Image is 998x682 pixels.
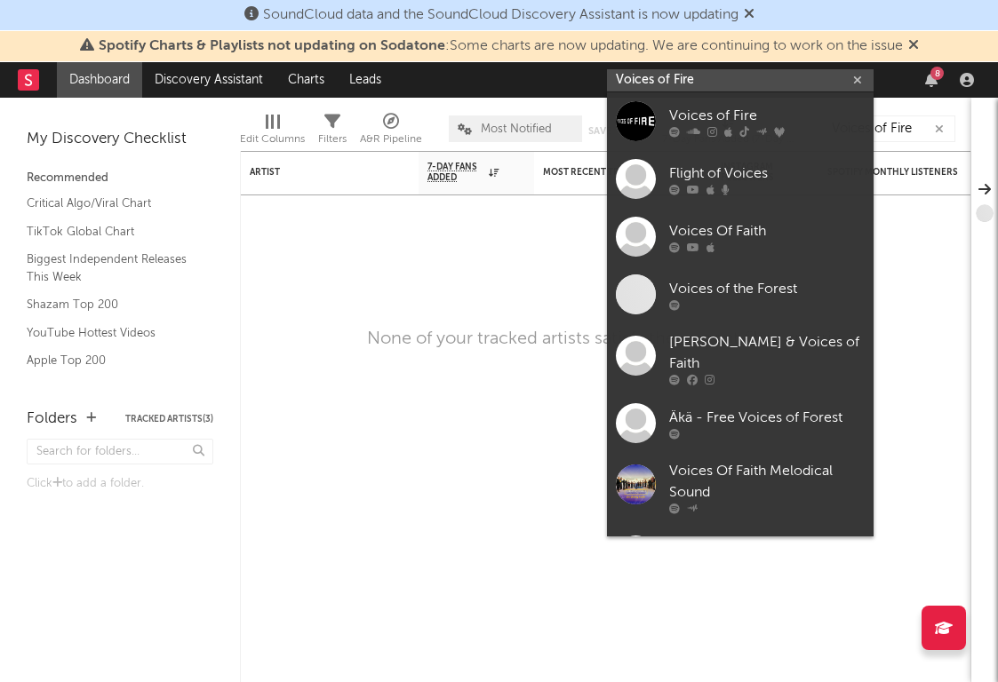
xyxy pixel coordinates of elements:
input: Search for folders... [27,439,213,464]
a: Voices of Fire [607,92,874,150]
a: Äkä - Free Voices of Forest [607,394,874,452]
span: 7-Day Fans Added [427,162,484,183]
div: 8 [930,67,944,80]
a: TikTok Global Chart [27,222,196,242]
a: Charts [275,62,337,98]
button: Tracked Artists(3) [125,415,213,424]
a: Apostle [PERSON_NAME] & Voices Of Faith [607,523,874,594]
a: [PERSON_NAME] & Voices of Faith [607,323,874,394]
div: Spotify Monthly Listeners [827,167,961,178]
a: Dashboard [57,62,142,98]
div: Apostle [PERSON_NAME] & Voices Of Faith [669,532,865,575]
div: A&R Pipeline [360,129,422,150]
input: Search for artists [607,69,874,91]
a: Apple Top 200 [27,351,196,370]
div: Edit Columns [240,129,305,150]
span: : Some charts are now updating. We are continuing to work on the issue [99,39,903,53]
div: Click to add a folder. [27,473,213,495]
a: Critical Algo/Viral Chart [27,194,196,213]
button: 8 [925,73,938,87]
div: Filters [318,107,347,158]
span: SoundCloud data and the SoundCloud Discovery Assistant is now updating [263,8,739,22]
a: Biggest Independent Releases This Week [27,250,196,286]
div: Flight of Voices [669,163,865,184]
button: Save [588,126,611,136]
input: Search... [822,115,955,142]
a: Flight of Voices [607,150,874,208]
span: Most Notified [481,123,552,135]
a: Leads [337,62,394,98]
div: Artist [250,167,383,178]
div: Folders [27,408,77,430]
a: Discovery Assistant [142,62,275,98]
div: Voices of Fire [669,105,865,126]
a: Shazam Top 200 [27,295,196,314]
div: Filters [318,129,347,150]
span: Dismiss [744,8,754,22]
div: Voices Of Faith [669,220,865,242]
div: My Discovery Checklist [27,129,213,150]
a: Voices Of Faith [607,208,874,266]
div: [PERSON_NAME] & Voices of Faith [669,332,865,375]
a: Voices Of Faith Melodical Sound [607,452,874,523]
div: A&R Pipeline [360,107,422,158]
span: Spotify Charts & Playlists not updating on Sodatone [99,39,445,53]
div: None of your tracked artists satisfy the current filter criteria. [367,329,845,350]
div: Äkä - Free Voices of Forest [669,407,865,428]
div: Edit Columns [240,107,305,158]
div: Voices of the Forest [669,278,865,299]
a: YouTube Hottest Videos [27,323,196,343]
div: Voices Of Faith Melodical Sound [669,461,865,504]
div: Recommended [27,168,213,189]
span: Dismiss [908,39,919,53]
div: Most Recent Track [543,167,676,178]
a: Voices of the Forest [607,266,874,323]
